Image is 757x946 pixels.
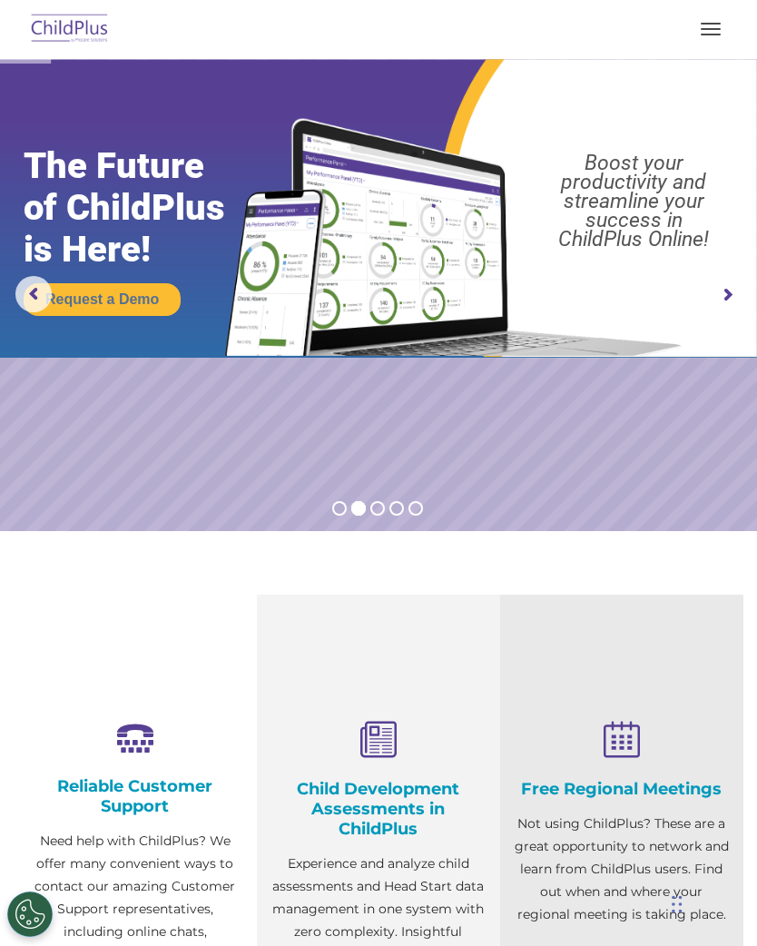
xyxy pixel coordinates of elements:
[270,779,487,839] h4: Child Development Assessments in ChildPlus
[24,283,181,316] a: Request a Demo
[672,877,683,931] div: Drag
[7,892,53,937] button: Cookies Settings
[24,145,265,271] rs-layer: The Future of ChildPlus is Here!
[450,761,757,946] iframe: Chat Widget
[27,776,243,816] h4: Reliable Customer Support
[522,153,746,249] rs-layer: Boost your productivity and streamline your success in ChildPlus Online!
[27,8,113,51] img: ChildPlus by Procare Solutions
